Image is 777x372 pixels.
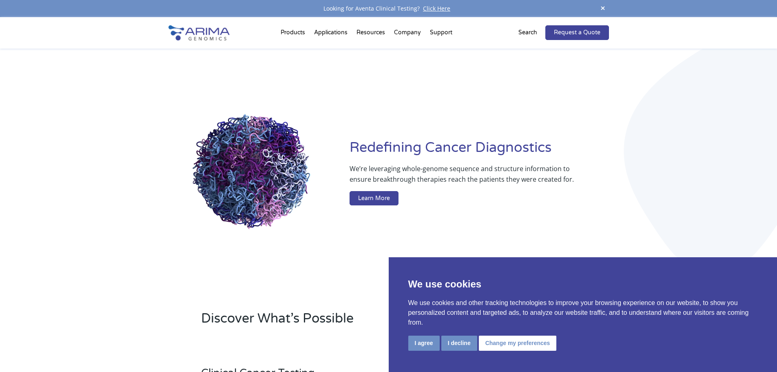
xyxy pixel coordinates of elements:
[479,336,557,351] button: Change my preferences
[168,3,609,14] div: Looking for Aventa Clinical Testing?
[168,25,230,40] img: Arima-Genomics-logo
[408,336,440,351] button: I agree
[408,277,758,292] p: We use cookies
[350,163,576,191] p: We’re leveraging whole-genome sequence and structure information to ensure breakthrough therapies...
[441,336,477,351] button: I decline
[545,25,609,40] a: Request a Quote
[350,138,609,163] h1: Redefining Cancer Diagnostics
[350,191,398,206] a: Learn More
[408,298,758,327] p: We use cookies and other tracking technologies to improve your browsing experience on our website...
[201,310,493,334] h2: Discover What’s Possible
[420,4,454,12] a: Click Here
[518,27,537,38] p: Search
